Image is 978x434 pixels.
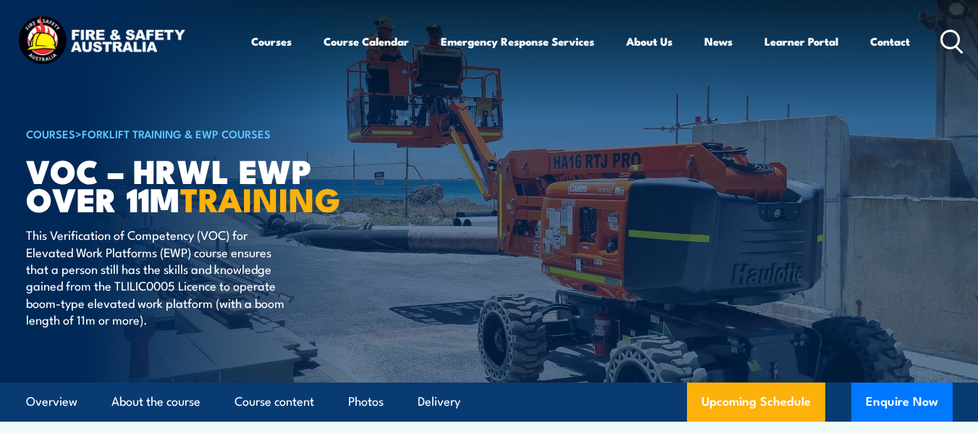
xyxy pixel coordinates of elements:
[26,125,75,141] a: COURSES
[764,24,838,59] a: Learner Portal
[687,383,825,422] a: Upcoming Schedule
[26,156,384,212] h1: VOC – HRWL EWP over 11m
[348,383,384,421] a: Photos
[441,24,594,59] a: Emergency Response Services
[26,383,77,421] a: Overview
[324,24,409,59] a: Course Calendar
[235,383,314,421] a: Course content
[26,125,384,142] h6: >
[704,24,733,59] a: News
[111,383,201,421] a: About the course
[418,383,460,421] a: Delivery
[180,173,341,223] strong: TRAINING
[251,24,292,59] a: Courses
[82,125,271,141] a: Forklift Training & EWP Courses
[26,226,290,327] p: This Verification of Competency (VOC) for Elevated Work Platforms (EWP) course ensures that a per...
[870,24,910,59] a: Contact
[626,24,673,59] a: About Us
[851,383,953,422] button: Enquire Now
